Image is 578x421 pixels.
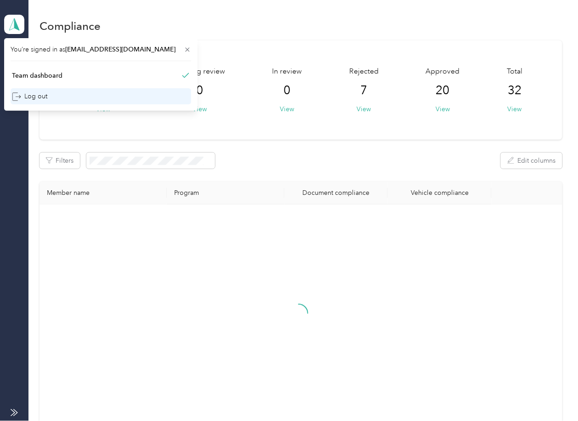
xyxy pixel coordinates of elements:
span: Pending review [174,66,225,77]
span: [EMAIL_ADDRESS][DOMAIN_NAME] [65,46,176,53]
span: Rejected [349,66,379,77]
iframe: Everlance-gr Chat Button Frame [527,370,578,421]
span: 0 [196,83,203,98]
span: Total [507,66,522,77]
span: 32 [508,83,521,98]
button: Edit columns [501,153,562,169]
button: View [193,104,207,114]
button: View [508,104,522,114]
div: Vehicle compliance [395,189,484,197]
span: You’re signed in as [11,45,191,54]
div: Team dashboard [12,71,62,80]
h1: Compliance [40,21,101,31]
th: Program [167,182,284,205]
span: In review [272,66,302,77]
button: Filters [40,153,80,169]
button: View [436,104,450,114]
button: View [280,104,295,114]
th: Member name [40,182,167,205]
span: Approved [426,66,460,77]
span: 20 [436,83,450,98]
button: View [357,104,371,114]
span: 0 [284,83,291,98]
div: Log out [12,91,47,101]
span: 7 [361,83,368,98]
div: Document compliance [292,189,380,197]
